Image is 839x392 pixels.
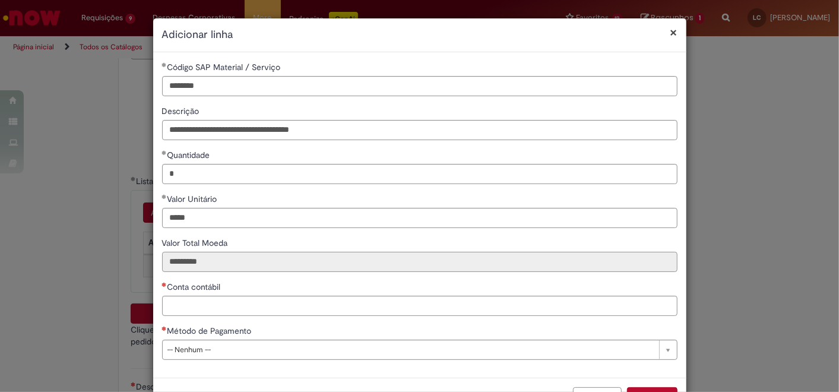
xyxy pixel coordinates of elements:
[167,194,220,204] span: Valor Unitário
[162,326,167,331] span: Necessários
[162,27,677,43] h2: Adicionar linha
[162,106,202,116] span: Descrição
[162,282,167,287] span: Necessários
[167,150,213,160] span: Quantidade
[162,76,677,96] input: Código SAP Material / Serviço
[162,238,230,248] span: Somente leitura - Valor Total Moeda
[162,194,167,199] span: Obrigatório Preenchido
[162,62,167,67] span: Obrigatório Preenchido
[167,340,653,359] span: -- Nenhum --
[162,150,167,155] span: Obrigatório Preenchido
[162,296,677,316] input: Conta contábil
[162,164,677,184] input: Quantidade
[167,325,254,336] span: Método de Pagamento
[162,252,677,272] input: Valor Total Moeda
[162,208,677,228] input: Valor Unitário
[162,120,677,140] input: Descrição
[670,26,677,39] button: Fechar modal
[167,62,283,72] span: Código SAP Material / Serviço
[167,282,223,292] span: Conta contábil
